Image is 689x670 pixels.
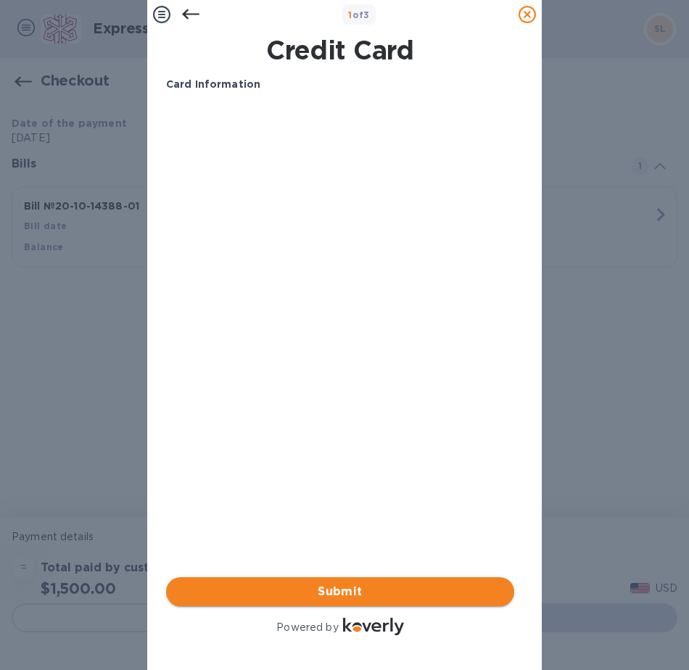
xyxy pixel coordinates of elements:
b: of 3 [348,9,370,20]
b: Card Information [166,78,260,90]
p: Powered by [276,620,338,635]
span: 1 [348,9,352,20]
img: Logo [343,618,404,635]
h1: Credit Card [160,35,520,65]
span: Submit [178,583,503,600]
iframe: Your browser does not support iframes [166,104,514,321]
button: Submit [166,577,514,606]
